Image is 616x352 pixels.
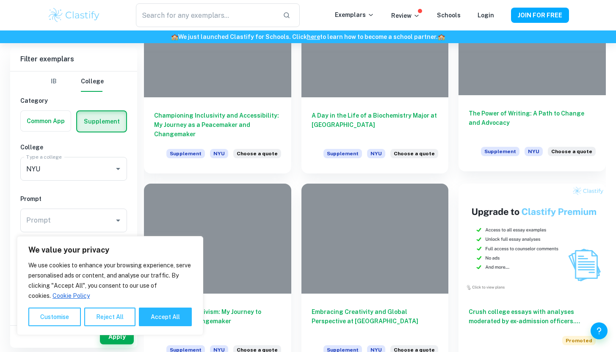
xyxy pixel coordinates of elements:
p: We value your privacy [28,245,192,255]
button: Common App [21,111,71,131]
button: College [81,71,104,92]
button: JOIN FOR FREE [511,8,569,23]
h6: We just launched Clastify for Schools. Click to learn how to become a school partner. [2,32,614,41]
h6: Category [20,96,127,105]
img: Thumbnail [459,184,606,294]
h6: Filter exemplars [10,47,137,71]
span: 🏫 [438,33,445,40]
span: NYU [525,147,543,156]
button: Help and Feedback [591,322,608,339]
p: Exemplars [335,10,374,19]
a: Schools [437,12,461,19]
h6: The Power of Activism: My Journey to Becoming a Changemaker [154,307,281,335]
div: We are looking for peacemakers, changemakers, global citizens, boundary breakers, creatives and i... [390,149,438,163]
div: We are looking for peacemakers, changemakers, global citizens, boundary breakers, creatives and i... [233,149,281,163]
h6: The Power of Writing: A Path to Change and Advocacy [469,109,596,137]
div: We value your privacy [17,236,203,335]
button: IB [44,71,64,92]
button: Open [112,163,124,175]
img: Clastify logo [47,7,101,24]
a: here [307,33,320,40]
input: Search for any exemplars... [136,3,276,27]
a: Cookie Policy [52,292,90,300]
h6: College [20,143,127,152]
span: Supplement [323,149,362,158]
span: Supplement [166,149,205,158]
span: NYU [367,149,385,158]
h6: Crush college essays with analyses moderated by ex-admission officers. Upgrade now [469,307,596,326]
span: Supplement [481,147,519,156]
h6: Prompt [20,194,127,203]
button: Open [112,214,124,226]
div: We are looking for peacemakers, changemakers, global citizens, boundary breakers, creatives and i... [548,147,596,161]
span: Choose a quote [237,150,278,157]
label: Type a college [26,153,61,160]
span: Promoted [562,336,596,345]
button: Customise [28,308,81,326]
button: Reject All [84,308,135,326]
span: Choose a quote [394,150,435,157]
div: Filter type choice [44,71,104,92]
h6: Championing Inclusivity and Accessibility: My Journey as a Peacemaker and Changemaker [154,111,281,139]
h6: A Day in the Life of a Biochemistry Major at [GEOGRAPHIC_DATA] [312,111,439,139]
button: Accept All [139,308,192,326]
span: Choose a quote [551,148,592,155]
span: NYU [210,149,228,158]
button: Apply [100,329,134,344]
button: Supplement [77,111,126,132]
h6: Embracing Creativity and Global Perspective at [GEOGRAPHIC_DATA] [312,307,439,335]
span: 🏫 [171,33,178,40]
p: We use cookies to enhance your browsing experience, serve personalised ads or content, and analys... [28,260,192,301]
p: Review [391,11,420,20]
a: Login [478,12,494,19]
